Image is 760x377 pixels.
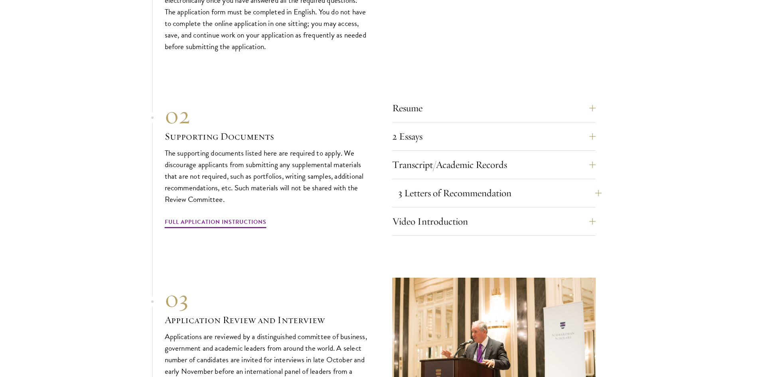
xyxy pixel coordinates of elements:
h3: Supporting Documents [165,130,368,143]
div: 02 [165,101,368,130]
button: Resume [392,99,596,118]
a: Full Application Instructions [165,217,266,229]
button: Transcript/Academic Records [392,155,596,174]
button: 2 Essays [392,127,596,146]
p: The supporting documents listed here are required to apply. We discourage applicants from submitt... [165,147,368,205]
button: 3 Letters of Recommendation [398,184,602,203]
div: 03 [165,284,368,313]
h3: Application Review and Interview [165,313,368,327]
button: Video Introduction [392,212,596,231]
